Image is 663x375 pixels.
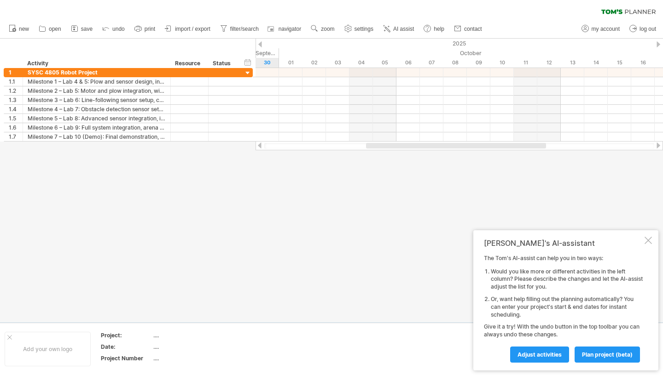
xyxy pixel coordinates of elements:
[579,23,622,35] a: my account
[101,354,151,362] div: Project Number
[28,114,166,123] div: Milestone 5 – Lab 8: Advanced sensor integration, including IMU setup and dynamic obstacle handling.
[153,354,231,362] div: ....
[112,26,125,32] span: undo
[175,26,210,32] span: import / export
[452,23,485,35] a: contact
[640,26,656,32] span: log out
[484,239,643,248] div: [PERSON_NAME]'s AI-assistant
[153,331,231,339] div: ....
[627,23,659,35] a: log out
[28,123,166,132] div: Milestone 6 – Lab 9: Full system integration, arena testing, and error handling preparation for d...
[163,23,213,35] a: import / export
[484,255,643,362] div: The Tom's AI-assist can help you in two ways: Give it a try! With the undo button in the top tool...
[308,23,337,35] a: zoom
[396,58,420,68] div: Monday, 6 October 2025
[373,58,396,68] div: Sunday, 5 October 2025
[213,59,233,68] div: Status
[514,58,537,68] div: Saturday, 11 October 2025
[491,295,643,318] li: Or, want help filling out the planning automatically? You can enter your project's start & end da...
[443,58,467,68] div: Wednesday, 8 October 2025
[381,23,417,35] a: AI assist
[266,23,304,35] a: navigator
[145,26,155,32] span: print
[5,332,91,366] div: Add your own logo
[230,26,259,32] span: filter/search
[175,59,203,68] div: Resource
[582,351,633,358] span: plan project (beta)
[9,68,23,77] div: 1
[342,23,376,35] a: settings
[28,96,166,104] div: Milestone 3 – Lab 6: Line-following sensor setup, calibration, and testing with motor control.
[256,58,279,68] div: Tuesday, 30 September 2025
[518,351,562,358] span: Adjust activities
[132,23,158,35] a: print
[153,343,231,351] div: ....
[393,26,414,32] span: AI assist
[28,77,166,86] div: Milestone 1 – Lab 4 & 5: Plow and sensor design, including planning of placements and preliminary...
[575,347,640,363] a: plan project (beta)
[6,23,32,35] a: new
[464,26,482,32] span: contact
[584,58,608,68] div: Tuesday, 14 October 2025
[81,26,93,32] span: save
[355,26,373,32] span: settings
[321,26,334,32] span: zoom
[279,58,302,68] div: Wednesday, 1 October 2025
[9,132,23,141] div: 1.7
[9,86,23,95] div: 1.2
[9,123,23,132] div: 1.6
[28,86,166,95] div: Milestone 2 – Lab 5: Motor and plow integration, with initial motion verification.
[19,26,29,32] span: new
[9,77,23,86] div: 1.1
[279,26,301,32] span: navigator
[9,105,23,114] div: 1.4
[510,347,569,363] a: Adjust activities
[100,23,128,35] a: undo
[537,58,561,68] div: Sunday, 12 October 2025
[592,26,620,32] span: my account
[28,68,166,77] div: SYSC 4805 Robot Project
[421,23,447,35] a: help
[302,58,326,68] div: Thursday, 2 October 2025
[349,58,373,68] div: Saturday, 4 October 2025
[27,59,165,68] div: Activity
[9,96,23,104] div: 1.3
[420,58,443,68] div: Tuesday, 7 October 2025
[561,58,584,68] div: Monday, 13 October 2025
[608,58,631,68] div: Wednesday, 15 October 2025
[631,58,655,68] div: Thursday, 16 October 2025
[434,26,444,32] span: help
[491,268,643,291] li: Would you like more or different activities in the left column? Please describe the changes and l...
[101,331,151,339] div: Project:
[467,58,490,68] div: Thursday, 9 October 2025
[28,105,166,114] div: Milestone 4 – Lab 7: Obstacle detection sensor setup and integration with line-following behavior.
[490,58,514,68] div: Friday, 10 October 2025
[218,23,262,35] a: filter/search
[9,114,23,123] div: 1.5
[28,132,166,141] div: Milestone 7 – Lab 10 (Demo): Final demonstration, performance evaluation, and documentation submi...
[49,26,61,32] span: open
[326,58,349,68] div: Friday, 3 October 2025
[36,23,64,35] a: open
[101,343,151,351] div: Date:
[69,23,95,35] a: save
